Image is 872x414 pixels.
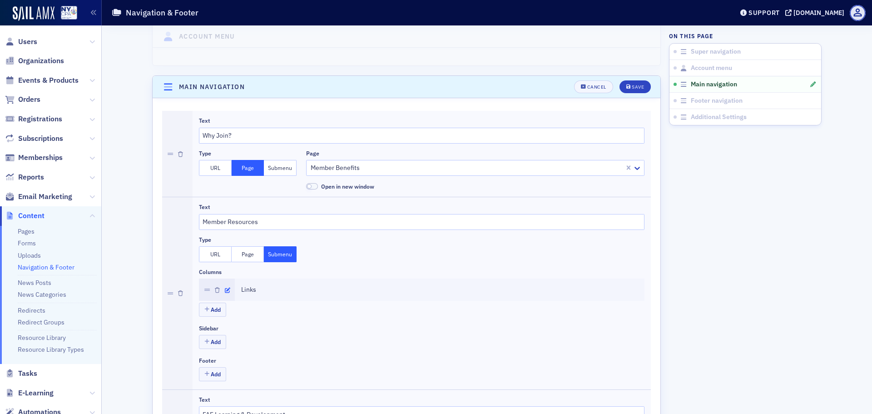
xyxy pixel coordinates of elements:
div: Text [199,117,210,124]
span: Footer navigation [691,97,743,105]
a: Tasks [5,369,37,379]
span: Super navigation [691,48,741,56]
h4: Main navigation [179,82,245,92]
a: Content [5,211,45,221]
div: Page [306,150,319,157]
a: E-Learning [5,388,54,398]
a: Uploads [18,251,41,259]
button: Save [619,80,651,93]
button: Page [232,160,264,176]
a: Resource Library Types [18,345,84,354]
button: Submenu [264,160,297,176]
button: [DOMAIN_NAME] [785,10,847,16]
img: SailAMX [13,6,54,21]
a: Events & Products [5,75,79,85]
a: Orders [5,95,40,105]
button: Add [199,367,226,381]
span: Events & Products [18,75,79,85]
div: Footer [199,357,216,364]
button: URL [199,160,232,176]
a: Redirects [18,306,45,314]
a: Pages [18,227,35,235]
div: Text [199,396,210,403]
div: Text [199,204,210,210]
div: Sidebar [199,325,218,332]
a: Subscriptions [5,134,63,144]
span: E-Learning [18,388,54,398]
div: Type [199,236,211,243]
span: Main navigation [691,80,737,89]
a: Email Marketing [5,192,72,202]
a: View Homepage [54,6,77,21]
a: Memberships [5,153,63,163]
button: Add [199,335,226,349]
span: Open in new window [306,183,318,190]
a: Registrations [5,114,62,124]
div: Links [241,285,256,294]
a: News Posts [18,279,51,287]
h4: On this page [669,32,822,40]
a: Resource Library [18,334,66,342]
span: Users [18,37,37,47]
button: Cancel [574,80,613,93]
span: Organizations [18,56,64,66]
a: Redirect Groups [18,318,64,326]
span: Subscriptions [18,134,63,144]
a: Forms [18,239,36,247]
button: Add [199,303,226,317]
a: Navigation & Footer [18,263,74,271]
div: Save [632,85,644,90]
span: Orders [18,95,40,105]
span: Memberships [18,153,63,163]
div: Columns [199,269,222,275]
button: URL [199,246,232,262]
span: Content [18,211,45,221]
span: Registrations [18,114,62,124]
div: Cancel [587,85,606,90]
button: Submenu [264,246,297,262]
span: Additional Settings [691,113,747,121]
div: Type [199,150,211,157]
a: Reports [5,172,44,182]
button: Page [232,246,264,262]
span: Account menu [691,64,732,72]
span: Open in new window [321,183,374,190]
img: SailAMX [61,6,77,20]
div: Support [748,9,780,17]
a: Organizations [5,56,64,66]
a: Users [5,37,37,47]
h4: Account menu [179,32,235,41]
span: Profile [850,5,866,21]
span: Tasks [18,369,37,379]
span: Reports [18,172,44,182]
span: Email Marketing [18,192,72,202]
div: [DOMAIN_NAME] [793,9,844,17]
h1: Navigation & Footer [126,7,198,18]
a: News Categories [18,290,66,299]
